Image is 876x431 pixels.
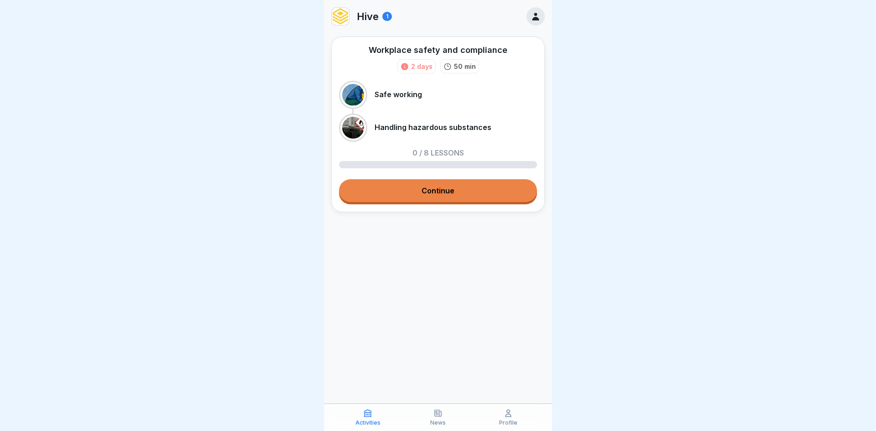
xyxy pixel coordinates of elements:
div: 1 [382,12,392,21]
div: Workplace safety and compliance [369,44,507,56]
p: Activities [355,420,381,426]
p: Handling hazardous substances [375,123,491,132]
a: Continue [339,179,537,202]
p: 0 / 8 lessons [412,149,464,156]
div: 2 days [411,62,433,71]
p: News [430,420,446,426]
p: Profile [499,420,517,426]
p: 50 min [454,62,476,71]
p: Safe working [375,90,422,99]
img: lqzj4kuucpkhnephc2ru2o4z.png [332,8,349,25]
p: Hive [357,10,379,22]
